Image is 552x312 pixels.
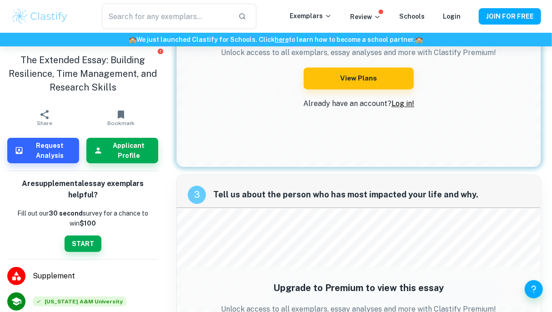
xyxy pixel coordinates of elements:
span: 🏫 [416,36,423,43]
a: Schools [399,13,425,20]
p: Review [350,12,381,22]
h6: We just launched Clastify for Schools. Click to learn how to become a school partner. [2,35,550,45]
input: Search for any exemplars... [102,4,231,29]
p: Unlock access to all exemplars, essay analyses and more with Clastify Premium! [221,48,497,59]
span: Bookmark [107,121,135,127]
button: Request Analysis [7,138,79,164]
div: Accepted: Texas A&M University [33,297,126,307]
span: 🏫 [129,36,137,43]
button: START [65,236,101,252]
button: JOIN FOR FREE [479,8,541,25]
p: Already have an account? [221,99,497,110]
span: Tell us about the person who has most impacted your life and why. [213,189,530,201]
h6: Request Analysis [27,141,72,161]
button: View Plans [304,68,414,90]
button: Help and Feedback [525,280,543,298]
p: Exemplars [290,11,332,21]
h6: Are supplemental essay exemplars helpful? [7,179,158,201]
button: Bookmark [83,106,159,131]
strong: $100 [80,220,96,227]
b: 30 second [49,210,83,217]
div: recipe [188,186,206,204]
span: [US_STATE] A&M University [33,297,126,307]
a: here [275,36,289,43]
h5: Upgrade to Premium to view this essay [221,282,497,295]
img: Clastify logo [11,7,69,25]
span: Supplement [33,271,158,282]
button: Applicant Profile [86,138,158,164]
h1: The Extended Essay: Building Resilience, Time Management, and Research Skills [7,54,158,95]
a: Log in! [391,100,414,108]
button: Share [6,106,83,131]
p: Fill out our survey for a chance to win [7,209,158,229]
a: Login [443,13,461,20]
button: Report issue [157,48,164,55]
span: Share [37,121,52,127]
h6: Applicant Profile [106,141,151,161]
